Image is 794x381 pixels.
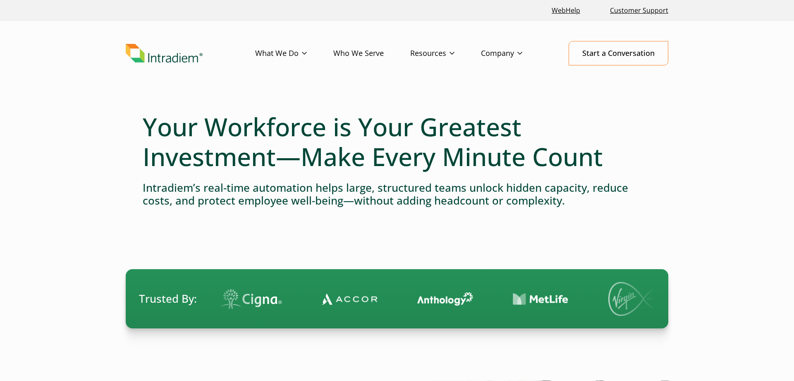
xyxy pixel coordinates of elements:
a: Start a Conversation [569,41,668,65]
img: Contact Center Automation Accor Logo [322,293,378,305]
span: Trusted By: [139,291,197,306]
a: Company [481,41,549,65]
img: Contact Center Automation MetLife Logo [513,293,569,306]
img: Virgin Media logo. [608,282,666,316]
a: What We Do [255,41,333,65]
h4: Intradiem’s real-time automation helps large, structured teams unlock hidden capacity, reduce cos... [143,181,651,207]
a: Link opens in a new window [548,2,584,19]
a: Customer Support [607,2,672,19]
img: Intradiem [126,44,203,63]
a: Who We Serve [333,41,410,65]
a: Resources [410,41,481,65]
h1: Your Workforce is Your Greatest Investment—Make Every Minute Count [143,112,651,171]
a: Link to homepage of Intradiem [126,44,255,63]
